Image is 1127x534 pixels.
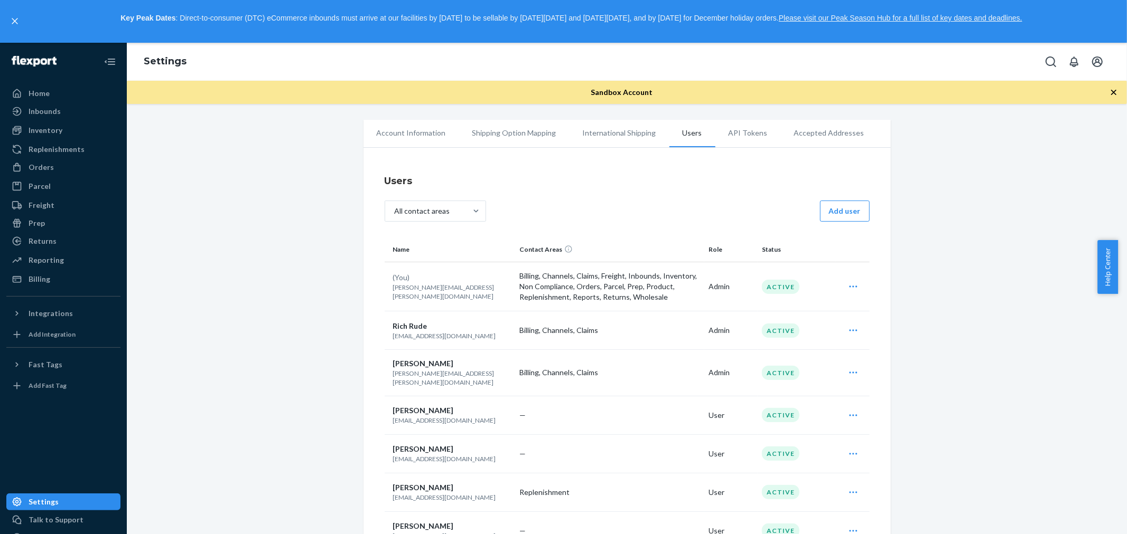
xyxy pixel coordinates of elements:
a: Parcel [6,178,120,195]
span: (You) [393,273,410,282]
a: Settings [144,55,187,67]
a: Reporting [6,252,120,269]
div: Open user actions [840,405,867,426]
a: Settings [6,493,120,510]
span: Sandbox Account [591,88,653,97]
p: [EMAIL_ADDRESS][DOMAIN_NAME] [393,493,511,502]
div: Open user actions [840,320,867,341]
div: Returns [29,236,57,246]
a: Orders [6,159,120,176]
p: Billing, Channels, Claims, Freight, Inbounds, Inventory, Non Compliance, Orders, Parcel, Prep, Pr... [519,271,700,302]
a: Add Fast Tag [6,377,120,394]
td: User [704,396,758,434]
div: Add Fast Tag [29,381,67,390]
div: Reporting [29,255,64,265]
strong: Key Peak Dates [120,14,175,22]
th: Role [704,237,758,262]
li: Account Information [364,120,459,146]
div: Open user actions [840,443,867,464]
div: Orders [29,162,54,173]
div: Active [762,323,799,338]
a: Freight [6,197,120,214]
p: [EMAIL_ADDRESS][DOMAIN_NAME] [393,416,511,425]
a: Home [6,85,120,102]
ol: breadcrumbs [135,46,195,77]
div: Home [29,88,50,99]
span: [PERSON_NAME] [393,359,454,368]
div: Active [762,366,799,380]
div: Integrations [29,308,73,319]
button: Open Search Box [1040,51,1061,72]
td: User [704,434,758,473]
div: Active [762,408,799,422]
div: Active [762,280,799,294]
div: Billing [29,274,50,284]
div: Inbounds [29,106,61,117]
button: Open account menu [1087,51,1108,72]
td: User [704,473,758,511]
a: Please visit our Peak Season Hub for a full list of key dates and deadlines. [779,14,1022,22]
td: Admin [704,262,758,311]
span: [PERSON_NAME] [393,406,454,415]
li: Users [669,120,715,147]
a: Add Integration [6,326,120,343]
p: [PERSON_NAME][EMAIL_ADDRESS][PERSON_NAME][DOMAIN_NAME] [393,283,511,301]
a: Billing [6,271,120,288]
div: Active [762,446,799,461]
button: Close Navigation [99,51,120,72]
span: Rich Rude [393,321,427,330]
li: Shipping Option Mapping [459,120,570,146]
span: [PERSON_NAME] [393,521,454,530]
div: Replenishments [29,144,85,155]
div: Settings [29,497,59,507]
p: Replenishment [519,487,700,498]
button: Integrations [6,305,120,322]
th: Status [758,237,835,262]
p: [EMAIL_ADDRESS][DOMAIN_NAME] [393,331,511,340]
button: Open notifications [1064,51,1085,72]
div: Inventory [29,125,62,136]
p: Billing, Channels, Claims [519,325,700,336]
span: — [519,411,526,419]
th: Contact Areas [515,237,704,262]
a: Inbounds [6,103,120,120]
div: Talk to Support [29,514,83,525]
li: International Shipping [570,120,669,146]
th: Name [385,237,516,262]
div: Freight [29,200,54,211]
div: Open user actions [840,362,867,383]
div: Parcel [29,181,51,192]
button: close, [10,16,20,26]
div: Open user actions [840,276,867,297]
td: Admin [704,350,758,396]
p: : Direct-to-consumer (DTC) eCommerce inbounds must arrive at our facilities by [DATE] to be sella... [25,9,1117,27]
div: Active [762,485,799,499]
button: Add user [820,201,870,222]
span: [PERSON_NAME] [393,483,454,492]
button: Talk to Support [6,511,120,528]
p: Billing, Channels, Claims [519,367,700,378]
div: Add Integration [29,330,76,339]
div: Open user actions [840,482,867,503]
span: [PERSON_NAME] [393,444,454,453]
a: Replenishments [6,141,120,158]
div: Prep [29,218,45,228]
button: Fast Tags [6,356,120,373]
div: Fast Tags [29,359,62,370]
a: Inventory [6,122,120,139]
li: Accepted Addresses [781,120,878,146]
img: Flexport logo [12,56,57,66]
a: Returns [6,233,120,250]
a: Prep [6,215,120,232]
div: All contact areas [395,206,450,216]
button: Help Center [1097,240,1118,294]
td: Admin [704,311,758,350]
li: API Tokens [715,120,781,146]
span: — [519,449,526,458]
p: [EMAIL_ADDRESS][DOMAIN_NAME] [393,454,511,463]
p: [PERSON_NAME][EMAIL_ADDRESS][PERSON_NAME][DOMAIN_NAME] [393,369,511,387]
h4: Users [385,174,870,188]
